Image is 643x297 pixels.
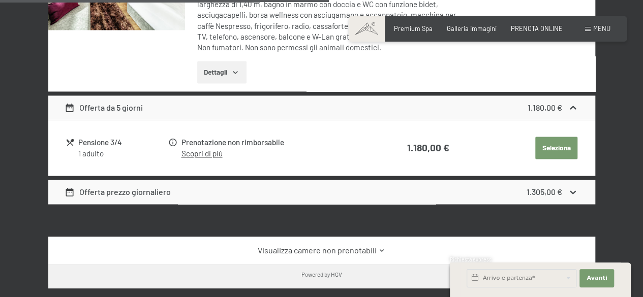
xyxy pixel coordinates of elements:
div: 1 adulto [78,148,167,159]
button: Avanti [579,269,614,287]
span: Menu [593,24,610,32]
div: Pensione 3/4 [78,137,167,148]
a: Scopri di più [181,149,222,158]
a: Visualizza camere non prenotabili [65,245,578,256]
strong: 1.180,00 € [407,142,449,153]
button: Dettagli [197,61,247,83]
div: Offerta da 5 giorni [65,102,143,114]
button: Seleziona [535,137,577,159]
a: Premium Spa [394,24,433,32]
div: Offerta prezzo giornaliero [65,186,171,198]
div: Offerta da 5 giorni1.180,00 € [48,95,595,120]
a: Galleria immagini [447,24,497,32]
div: Offerta prezzo giornaliero1.305,00 € [48,180,595,204]
span: Richiesta express [450,256,492,262]
a: PRENOTA ONLINE [511,24,563,32]
div: Prenotazione non rimborsabile [181,137,372,148]
span: Avanti [587,274,607,282]
div: Powered by HGV [301,270,342,278]
strong: 1.305,00 € [526,187,562,196]
strong: 1.180,00 € [527,103,562,112]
